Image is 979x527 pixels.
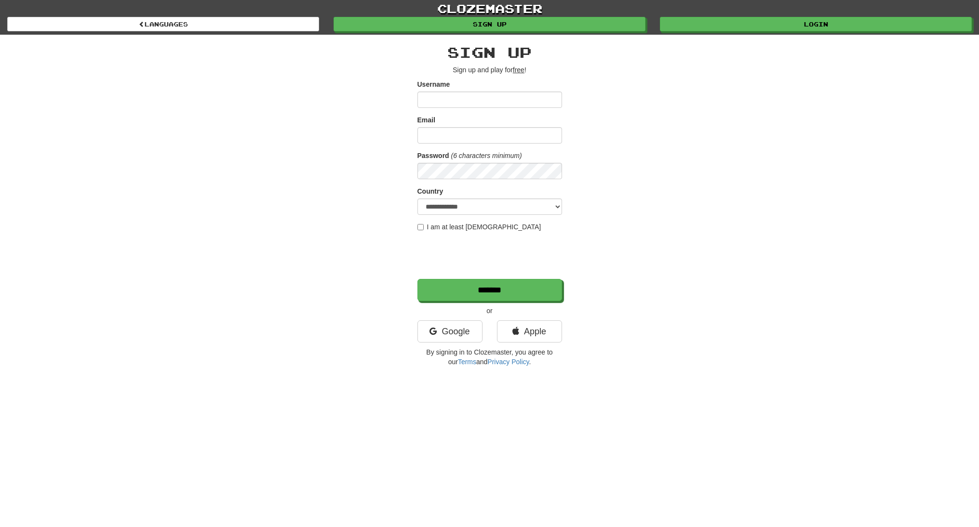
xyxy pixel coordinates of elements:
[417,65,562,75] p: Sign up and play for !
[417,115,435,125] label: Email
[7,17,319,31] a: Languages
[334,17,645,31] a: Sign up
[417,224,424,230] input: I am at least [DEMOGRAPHIC_DATA]
[417,151,449,160] label: Password
[660,17,972,31] a: Login
[417,79,450,89] label: Username
[417,237,564,274] iframe: reCAPTCHA
[417,222,541,232] label: I am at least [DEMOGRAPHIC_DATA]
[451,152,522,159] em: (6 characters minimum)
[487,358,529,366] a: Privacy Policy
[417,347,562,367] p: By signing in to Clozemaster, you agree to our and .
[458,358,476,366] a: Terms
[417,306,562,316] p: or
[417,186,443,196] label: Country
[497,320,562,343] a: Apple
[417,44,562,60] h2: Sign up
[513,66,524,74] u: free
[417,320,483,343] a: Google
